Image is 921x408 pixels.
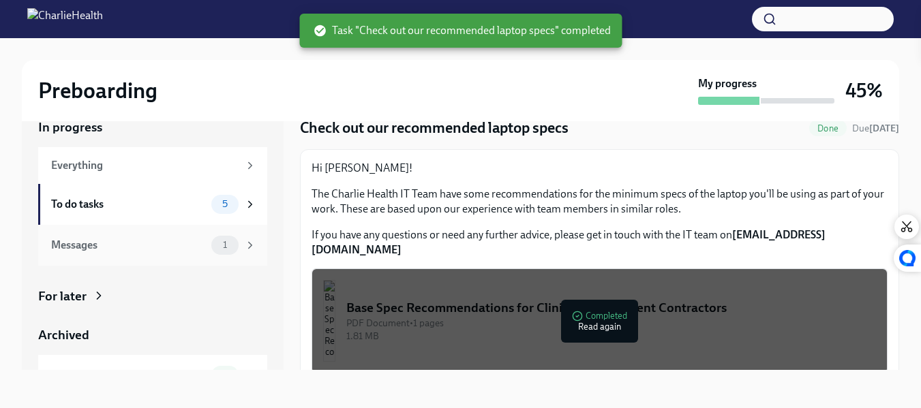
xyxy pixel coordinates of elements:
h4: Check out our recommended laptop specs [300,118,569,138]
div: Completed tasks [51,368,206,383]
h2: Preboarding [38,77,157,104]
div: 1.81 MB [346,330,876,343]
span: 1 [215,240,235,250]
span: 5 [214,199,236,209]
p: The Charlie Health IT Team have some recommendations for the minimum specs of the laptop you'll b... [312,187,888,217]
span: September 2nd, 2025 09:00 [852,122,899,135]
span: Due [852,123,899,134]
div: PDF Document • 1 pages [346,317,876,330]
div: To do tasks [51,197,206,212]
a: Everything [38,147,267,184]
div: Messages [51,238,206,253]
strong: [DATE] [869,123,899,134]
div: Base Spec Recommendations for Clinical Independent Contractors [346,299,876,317]
a: Archived [38,326,267,344]
span: Done [809,123,847,134]
a: Messages1 [38,225,267,266]
a: Completed tasks [38,355,267,396]
div: Everything [51,158,239,173]
img: Base Spec Recommendations for Clinical Independent Contractors [323,280,335,362]
p: Hi [PERSON_NAME]! [312,161,888,176]
a: To do tasks5 [38,184,267,225]
a: For later [38,287,267,305]
img: CharlieHealth [27,8,103,30]
div: For later [38,287,87,305]
p: If you have any questions or need any further advice, please get in touch with the IT team on [312,227,888,257]
span: Task "Check out our recommended laptop specs" completed [313,23,611,38]
button: Base Spec Recommendations for Clinical Independent ContractorsPDF Document•1 pages1.81 MBComplete... [312,268,888,373]
a: In progress [38,119,267,136]
strong: My progress [698,76,757,91]
h3: 45% [845,78,883,103]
